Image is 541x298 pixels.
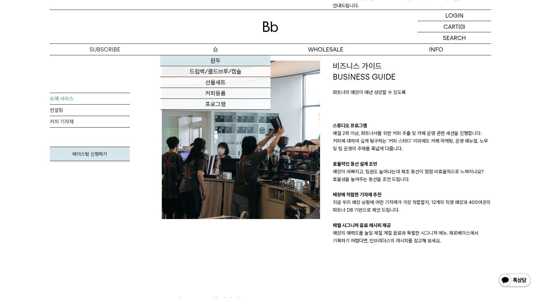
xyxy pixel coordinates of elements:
[333,168,491,183] p: 매장이 바빠지고, 팀원도 늘어나는데 제조 동선이 점점 비효율적으로 느껴지나요? 효율성을 높여주는 동선을 조언 드립니다.
[333,61,491,82] p: 비즈니스 가이드 BUSINESS GUIDE
[333,129,491,153] p: 매월 2회 이상, 파트너사를 위한 커피 추출 및 카페 운영 관련 세션을 진행합니다. 커피에 대하여 깊게 탐구하는 ‘커피 스터디’ 이외에도 카페 마케팅, 운영 매뉴얼, 노무 및...
[443,32,466,43] p: SEARCH
[459,21,465,32] p: (0)
[160,55,270,66] a: 원두
[160,44,270,55] a: 숍
[498,273,531,288] img: 카카오톡 채널 1:1 채팅 버튼
[333,122,491,129] p: 스튜디오 프로그램
[50,147,130,161] a: 테이스팅 신청하기
[381,44,491,55] p: INFO
[270,44,381,55] p: WHOLESALE
[50,105,130,116] a: 컨설팅
[50,116,130,128] a: 커피 기자재
[50,44,160,55] a: SUBSCRIBE
[50,93,130,105] a: 도매 서비스
[418,21,491,32] a: CART (0)
[160,77,270,88] a: 선물세트
[443,21,459,32] p: CART
[333,191,491,199] p: 매장에 적합한 기자재 추천
[333,229,491,245] p: 매장의 매력도를 높일 제철 계절 음료와 특별한 시그니처 메뉴. 제로베이스에서 기획하기 어렵다면, 빈브라더스의 레시피를 참고해 보세요.
[333,199,491,214] p: 지금 우리 매장 상황에 어떤 기자재가 가장 적합할지, 12개의 직영 매장과 400여곳의 파트너 DB 기반으로 제안 드립니다.
[263,21,278,32] img: 로고
[333,160,491,168] p: 효율적인 동선 설계 조언
[160,88,270,99] a: 커피용품
[333,89,491,96] p: 파트너의 매장이 매년 성장할 수 있도록
[160,99,270,110] a: 프로그램
[160,66,270,77] a: 드립백/콜드브루/캡슐
[445,10,464,21] p: LOGIN
[418,10,491,21] a: LOGIN
[333,222,491,229] p: 매월 시그니처 음료 레시피 제공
